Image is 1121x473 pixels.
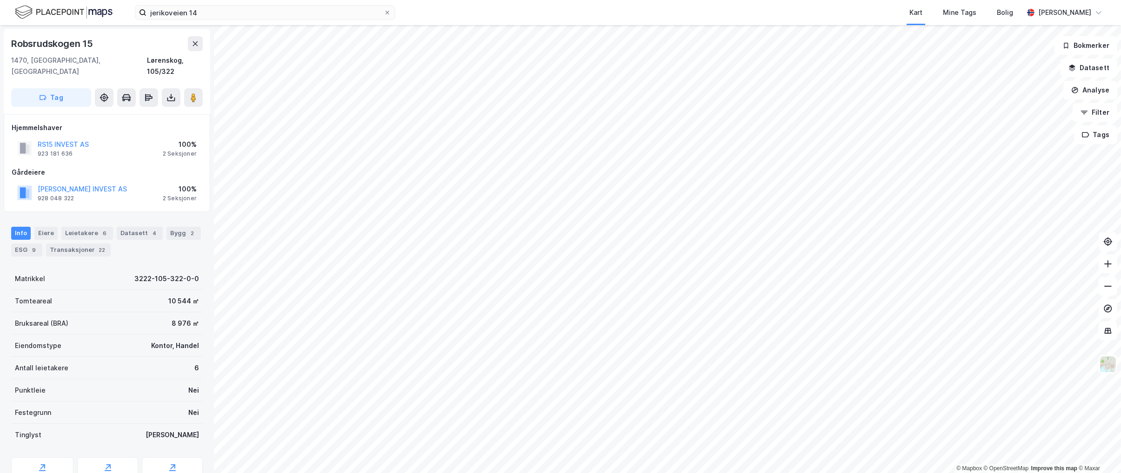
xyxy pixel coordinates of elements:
[188,407,199,418] div: Nei
[1075,428,1121,473] div: Kontrollprogram for chat
[943,7,976,18] div: Mine Tags
[1074,125,1117,144] button: Tags
[15,340,61,351] div: Eiendomstype
[163,150,197,158] div: 2 Seksjoner
[984,465,1029,472] a: OpenStreetMap
[151,340,199,351] div: Kontor, Handel
[38,195,74,202] div: 928 048 322
[15,429,41,440] div: Tinglyst
[46,243,111,256] div: Transaksjoner
[163,184,197,195] div: 100%
[1031,465,1077,472] a: Improve this map
[956,465,982,472] a: Mapbox
[97,245,107,255] div: 22
[11,55,147,77] div: 1470, [GEOGRAPHIC_DATA], [GEOGRAPHIC_DATA]
[188,229,197,238] div: 2
[163,195,197,202] div: 2 Seksjoner
[1063,81,1117,99] button: Analyse
[15,296,52,307] div: Tomteareal
[11,243,42,256] div: ESG
[29,245,39,255] div: 9
[12,167,202,178] div: Gårdeiere
[11,36,95,51] div: Robsrudskogen 15
[134,273,199,284] div: 3222-105-322-0-0
[146,429,199,440] div: [PERSON_NAME]
[166,227,201,240] div: Bygg
[15,407,51,418] div: Festegrunn
[168,296,199,307] div: 10 544 ㎡
[163,139,197,150] div: 100%
[1038,7,1091,18] div: [PERSON_NAME]
[11,88,91,107] button: Tag
[997,7,1013,18] div: Bolig
[150,229,159,238] div: 4
[15,273,45,284] div: Matrikkel
[11,227,31,240] div: Info
[117,227,163,240] div: Datasett
[194,362,199,374] div: 6
[172,318,199,329] div: 8 976 ㎡
[909,7,922,18] div: Kart
[1075,428,1121,473] iframe: Chat Widget
[1099,355,1117,373] img: Z
[15,318,68,329] div: Bruksareal (BRA)
[1073,103,1117,122] button: Filter
[100,229,109,238] div: 6
[1061,59,1117,77] button: Datasett
[15,362,68,374] div: Antall leietakere
[146,6,384,20] input: Søk på adresse, matrikkel, gårdeiere, leietakere eller personer
[15,4,113,20] img: logo.f888ab2527a4732fd821a326f86c7f29.svg
[188,385,199,396] div: Nei
[38,150,73,158] div: 923 181 636
[15,385,46,396] div: Punktleie
[1055,36,1117,55] button: Bokmerker
[147,55,203,77] div: Lørenskog, 105/322
[34,227,58,240] div: Eiere
[61,227,113,240] div: Leietakere
[12,122,202,133] div: Hjemmelshaver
